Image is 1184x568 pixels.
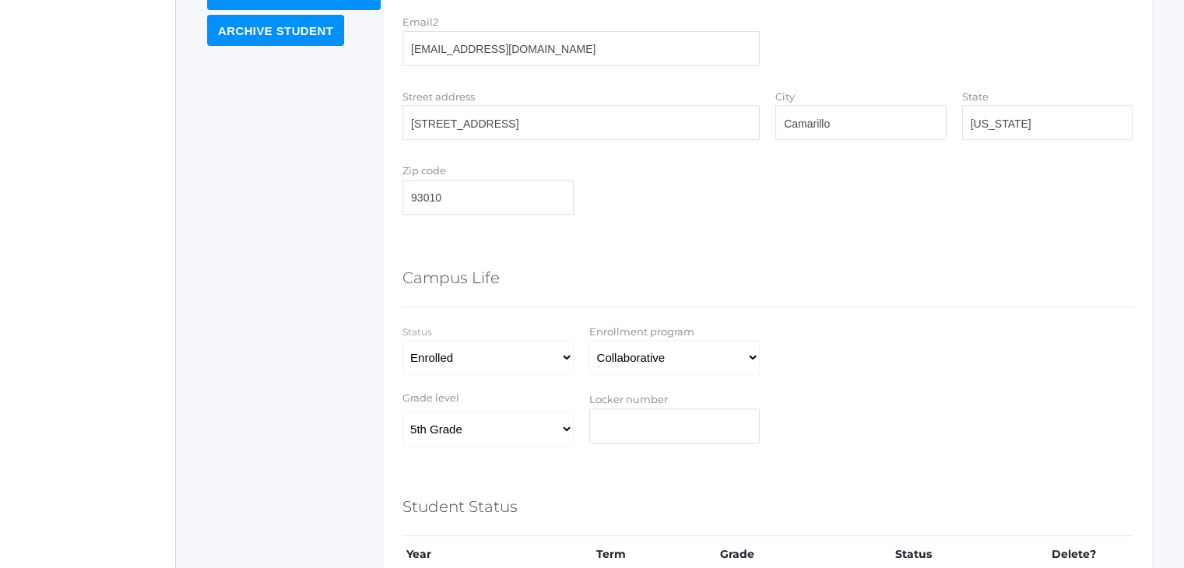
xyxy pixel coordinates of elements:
[402,391,574,406] label: Grade level
[402,90,475,103] label: Street address
[775,90,795,103] label: City
[402,493,518,520] h5: Student Status
[962,90,989,103] label: State
[589,325,694,338] label: Enrollment program
[589,393,668,405] label: Locker number
[402,164,446,177] label: Zip code
[402,265,500,291] h5: Campus Life
[402,326,432,338] label: Status
[402,16,438,28] label: Email2
[207,15,344,46] input: Archive Student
